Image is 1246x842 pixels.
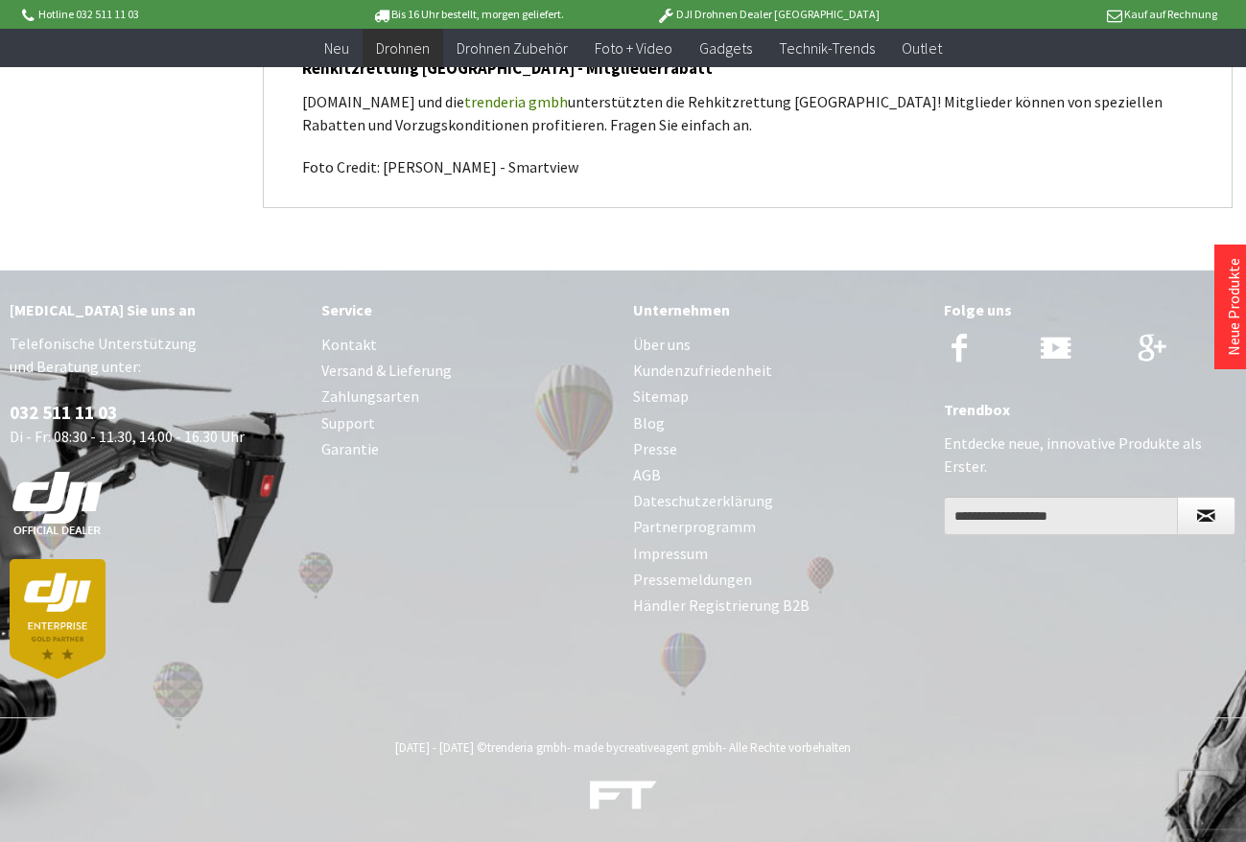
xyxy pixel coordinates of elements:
[918,3,1217,26] p: Kauf auf Rechnung
[311,29,363,68] a: Neu
[324,38,349,58] span: Neu
[464,92,568,111] a: trenderia gmbh
[633,462,926,488] a: AGB
[363,29,443,68] a: Drohnen
[633,358,926,384] a: Kundenzufriedenheit
[633,332,926,358] a: Über uns
[581,29,686,68] a: Foto + Video
[302,56,1193,81] h3: Rehkitzrettung [GEOGRAPHIC_DATA] - Mitgliederrabatt
[318,3,618,26] p: Bis 16 Uhr bestellt, morgen geliefert.
[590,781,657,810] img: ft-white-trans-footer.png
[633,297,926,322] div: Unternehmen
[10,401,117,424] a: 032 511 11 03
[321,332,614,358] a: Kontakt
[633,436,926,462] a: Presse
[487,739,567,756] a: trenderia gmbh
[633,488,926,514] a: Dateschutzerklärung
[10,332,302,679] p: Telefonische Unterstützung und Beratung unter: Di - Fr: 08:30 - 11.30, 14.00 - 16.30 Uhr
[590,783,657,817] a: DJI Drohnen, Trends & Gadgets Shop
[321,297,614,322] div: Service
[10,559,106,679] img: dji-partner-enterprise_goldLoJgYOWPUIEBO.png
[619,739,722,756] a: creativeagent gmbh
[699,38,752,58] span: Gadgets
[15,739,1231,756] div: [DATE] - [DATE] © - made by - Alle Rechte vorbehalten
[443,29,581,68] a: Drohnen Zubehör
[10,471,106,536] img: white-dji-schweiz-logo-official_140x140.png
[1224,258,1243,356] a: Neue Produkte
[595,38,672,58] span: Foto + Video
[19,3,318,26] p: Hotline 032 511 11 03
[633,384,926,409] a: Sitemap
[376,38,430,58] span: Drohnen
[633,410,926,436] a: Blog
[765,29,888,68] a: Technik-Trends
[944,397,1236,422] div: Trendbox
[302,90,1193,136] p: [DOMAIN_NAME] und die unterstützten die Rehkitzrettung [GEOGRAPHIC_DATA]! Mitglieder können von s...
[633,593,926,619] a: Händler Registrierung B2B
[633,541,926,567] a: Impressum
[321,436,614,462] a: Garantie
[944,432,1236,478] p: Entdecke neue, innovative Produkte als Erster.
[902,38,942,58] span: Outlet
[321,410,614,436] a: Support
[888,29,955,68] a: Outlet
[457,38,568,58] span: Drohnen Zubehör
[302,155,1193,178] p: Foto Credit: [PERSON_NAME] - Smartview
[618,3,917,26] p: DJI Drohnen Dealer [GEOGRAPHIC_DATA]
[779,38,875,58] span: Technik-Trends
[321,358,614,384] a: Versand & Lieferung
[633,514,926,540] a: Partnerprogramm
[10,297,302,322] div: [MEDICAL_DATA] Sie uns an
[321,384,614,409] a: Zahlungsarten
[686,29,765,68] a: Gadgets
[633,567,926,593] a: Pressemeldungen
[944,297,1236,322] div: Folge uns
[1177,497,1235,535] button: Newsletter abonnieren
[944,497,1178,535] input: Ihre E-Mail Adresse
